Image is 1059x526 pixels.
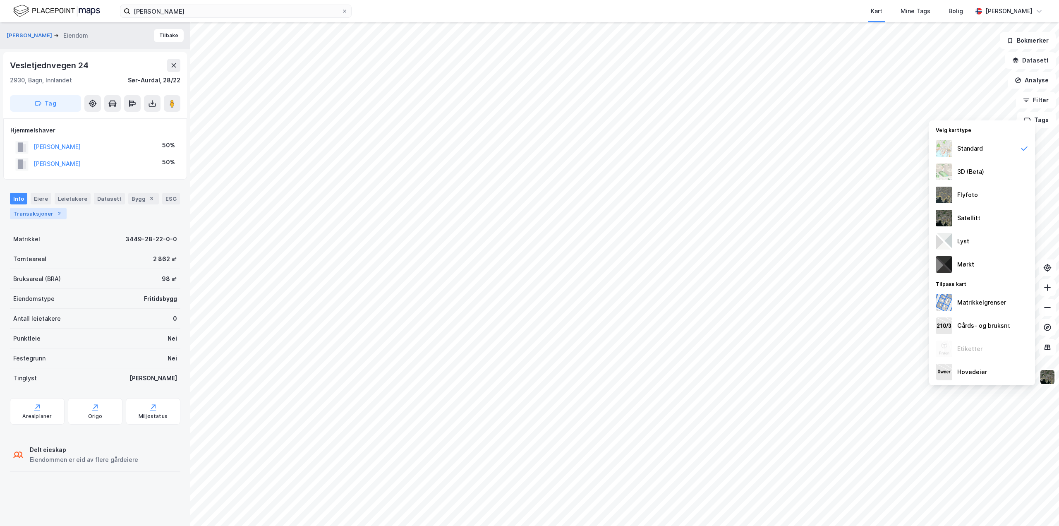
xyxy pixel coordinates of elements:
div: Delt eieskap [30,445,138,455]
div: [PERSON_NAME] [985,6,1033,16]
button: Tilbake [154,29,184,42]
button: Analyse [1008,72,1056,89]
div: Miljøstatus [139,413,168,420]
img: Z [936,140,952,157]
div: Tinglyst [13,373,37,383]
div: Bolig [949,6,963,16]
button: Datasett [1005,52,1056,69]
img: Z [936,163,952,180]
img: Z [936,187,952,203]
div: Etiketter [957,344,982,354]
div: 98 ㎡ [162,274,177,284]
div: [PERSON_NAME] [129,373,177,383]
div: Sør-Aurdal, 28/22 [128,75,180,85]
input: Søk på adresse, matrikkel, gårdeiere, leietakere eller personer [130,5,341,17]
div: 2930, Bagn, Innlandet [10,75,72,85]
iframe: Chat Widget [1018,486,1059,526]
img: nCdM7BzjoCAAAAAElFTkSuQmCC [936,256,952,273]
div: Festegrunn [13,353,46,363]
div: Datasett [94,193,125,204]
div: 50% [162,157,175,167]
img: 9k= [936,210,952,226]
div: Kart [871,6,882,16]
div: 2 862 ㎡ [153,254,177,264]
div: 3 [147,195,156,203]
div: 2 [55,209,63,218]
img: cadastreBorders.cfe08de4b5ddd52a10de.jpeg [936,294,952,311]
div: Standard [957,144,983,154]
img: Z [936,341,952,357]
div: Flyfoto [957,190,978,200]
div: Satellitt [957,213,980,223]
button: Filter [1016,92,1056,108]
div: Vesletjednvegen 24 [10,59,90,72]
div: Leietakere [55,193,91,204]
img: cadastreKeys.547ab17ec502f5a4ef2b.jpeg [936,317,952,334]
div: Hovedeier [957,367,987,377]
div: ESG [162,193,180,204]
div: Mine Tags [901,6,930,16]
img: 9k= [1040,369,1055,385]
button: [PERSON_NAME] [7,31,54,40]
div: Info [10,193,27,204]
img: logo.f888ab2527a4732fd821a326f86c7f29.svg [13,4,100,18]
div: Eiendom [63,31,88,41]
div: Bruksareal (BRA) [13,274,61,284]
div: Matrikkel [13,234,40,244]
div: Velg karttype [929,122,1035,137]
div: Transaksjoner [10,208,67,219]
div: Tomteareal [13,254,46,264]
img: majorOwner.b5e170eddb5c04bfeeff.jpeg [936,364,952,380]
div: Gårds- og bruksnr. [957,321,1011,331]
button: Tags [1017,112,1056,128]
div: Eiendomstype [13,294,55,304]
div: Lyst [957,236,969,246]
div: Tilpass kart [929,276,1035,291]
div: Arealplaner [22,413,52,420]
div: Eiendommen er eid av flere gårdeiere [30,455,138,465]
div: Nei [168,353,177,363]
div: Punktleie [13,334,41,343]
div: Antall leietakere [13,314,61,324]
div: Matrikkelgrenser [957,298,1006,307]
div: 3449-28-22-0-0 [125,234,177,244]
div: 0 [173,314,177,324]
div: Mørkt [957,259,974,269]
div: Eiere [31,193,51,204]
div: Fritidsbygg [144,294,177,304]
button: Bokmerker [1000,32,1056,49]
div: Origo [88,413,103,420]
div: 3D (Beta) [957,167,984,177]
div: 50% [162,140,175,150]
div: Hjemmelshaver [10,125,180,135]
div: Bygg [128,193,159,204]
button: Tag [10,95,81,112]
img: luj3wr1y2y3+OchiMxRmMxRlscgabnMEmZ7DJGWxyBpucwSZnsMkZbHIGm5zBJmewyRlscgabnMEmZ7DJGWxyBpucwSZnsMkZ... [936,233,952,250]
div: Nei [168,334,177,343]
